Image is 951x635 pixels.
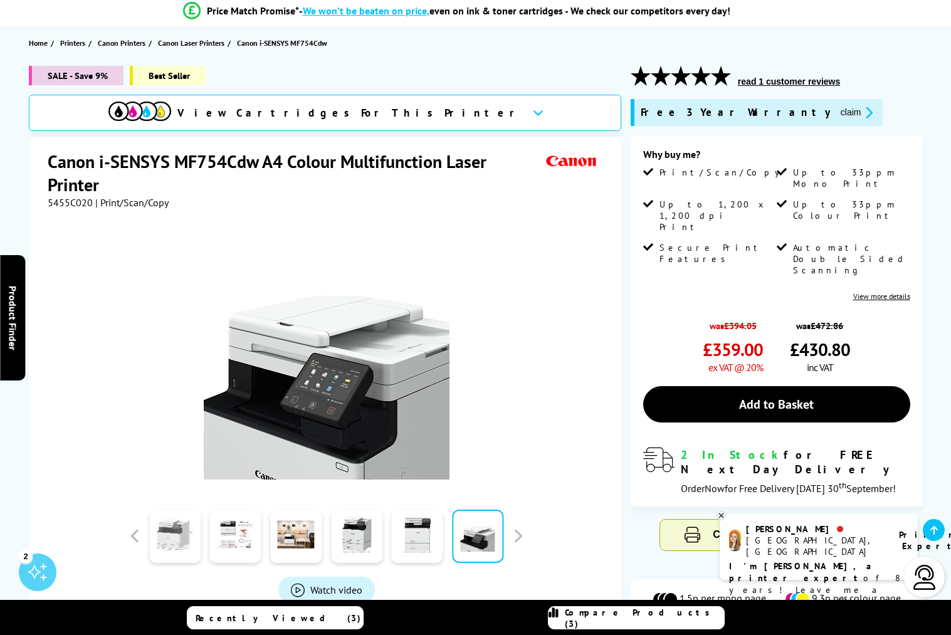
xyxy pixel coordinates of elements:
img: amy-livechat.png [729,530,741,552]
span: Now [705,482,725,495]
span: £359.00 [703,338,763,361]
span: Product Finder [6,285,19,350]
a: Compare Products (3) [548,606,725,629]
div: 2 [19,549,33,563]
button: read 1 customer reviews [734,76,844,87]
span: Order for Free Delivery [DATE] 30 September! [681,482,896,495]
span: Up to 33ppm Colour Print [793,199,908,221]
span: Secure Print Features [659,242,774,265]
div: for FREE Next Day Delivery [681,448,910,476]
span: Automatic Double Sided Scanning [793,242,908,276]
span: was [790,313,850,332]
div: [PERSON_NAME] [746,523,883,535]
a: Home [29,36,51,50]
img: View Cartridges [108,102,171,121]
span: 2 In Stock [681,448,784,462]
sup: th [839,480,846,491]
strike: £472.86 [811,320,843,332]
span: | Print/Scan/Copy [95,196,169,209]
span: Compare Products (3) [565,607,724,629]
span: Canon Laser Printers [158,36,224,50]
span: Watch video [310,584,362,596]
span: 5455C020 [48,196,93,209]
a: Product_All_Videos [278,577,375,603]
a: Canon Laser Printers [158,36,228,50]
span: was [703,313,763,332]
img: user-headset-light.svg [912,565,937,590]
span: £430.80 [790,338,850,361]
button: promo-description [837,105,876,120]
span: Recently Viewed (3) [196,612,361,624]
span: Printers [60,36,85,50]
span: Home [29,36,48,50]
img: Canon i-SENSYS MF754Cdw Thumbnail [204,234,449,480]
a: Canon i-SENSYS MF754Cdw [237,36,330,50]
a: Add to Basket [643,386,910,422]
span: Canon i-SENSYS MF754Cdw [237,36,327,50]
span: Free 3 Year Warranty [641,105,831,120]
strike: £394.05 [724,320,757,332]
div: Why buy me? [643,148,910,167]
div: - even on ink & toner cartridges - We check our competitors every day! [299,4,730,17]
a: View more details [853,291,910,301]
span: inc VAT [807,361,833,374]
img: Canon [543,150,601,173]
span: 1.5p per mono page [680,592,766,607]
div: [GEOGRAPHIC_DATA], [GEOGRAPHIC_DATA] [746,535,883,557]
span: Up to 1,200 x 1,200 dpi Print [659,199,774,233]
div: modal_delivery [643,448,910,494]
span: Canon Printers [98,36,145,50]
h1: Canon i-SENSYS MF754Cdw A4 Colour Multifunction Laser Printer [48,150,543,196]
p: of 8 years! Leave me a message and I'll respond ASAP [729,560,908,620]
span: SALE - Save 9% [29,66,123,85]
b: I'm [PERSON_NAME], a printer expert [729,560,875,584]
span: ex VAT @ 20% [708,361,763,374]
span: Up to 33ppm Mono Print [793,167,908,189]
span: We won’t be beaten on price, [303,4,429,17]
div: Toner Cartridge Costs [631,564,923,576]
a: Canon Printers [98,36,149,50]
span: Best Seller [130,66,206,85]
span: Price Match Promise* [207,4,299,17]
a: Printers [60,36,88,50]
span: Print/Scan/Copy [659,167,789,178]
button: Compare to Similar Printers [660,520,893,550]
a: Recently Viewed (3) [187,606,364,629]
span: View Cartridges For This Printer [177,106,522,120]
span: Compare to Similar Printers [713,529,846,540]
